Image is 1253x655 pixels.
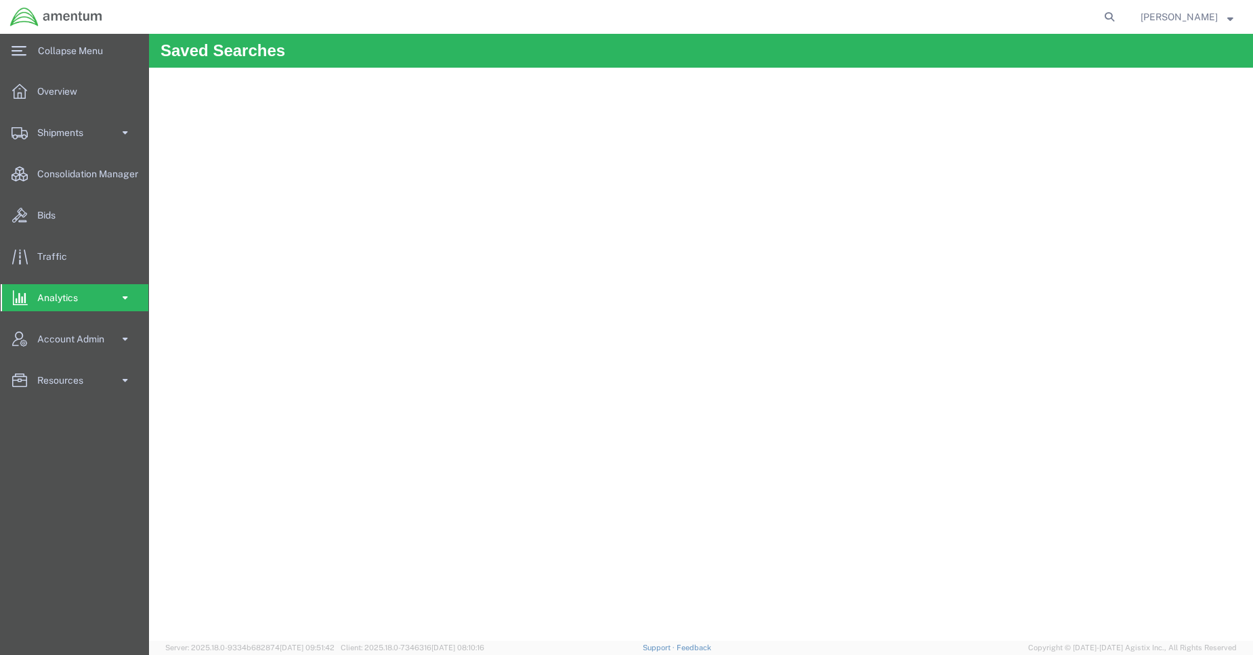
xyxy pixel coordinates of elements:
a: Bids [1,202,148,229]
span: Consolidation Manager [37,160,148,187]
span: Collapse Menu [38,37,112,64]
span: Copyright © [DATE]-[DATE] Agistix Inc., All Rights Reserved [1028,642,1237,654]
iframe: FS Legacy Container [149,34,1253,641]
span: Client: 2025.18.0-7346316 [341,643,484,652]
button: [PERSON_NAME] [1140,9,1234,25]
span: Bids [37,202,65,229]
img: logo [9,7,103,27]
a: Shipments [1,119,148,146]
a: Traffic [1,243,148,270]
span: [DATE] 08:10:16 [431,643,484,652]
span: Analytics [37,284,87,311]
span: Server: 2025.18.0-9334b682874 [165,643,335,652]
span: Shipments [37,119,93,146]
span: Account Admin [37,325,114,353]
a: Support [643,643,677,652]
span: [DATE] 09:51:42 [280,643,335,652]
span: Jason Champagne [1141,9,1218,24]
span: Resources [37,367,93,394]
span: Overview [37,78,87,105]
span: Traffic [37,243,77,270]
a: Analytics [1,284,148,311]
a: Resources [1,367,148,394]
a: Account Admin [1,325,148,353]
a: Consolidation Manager [1,160,148,187]
a: Feedback [677,643,711,652]
a: Overview [1,78,148,105]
